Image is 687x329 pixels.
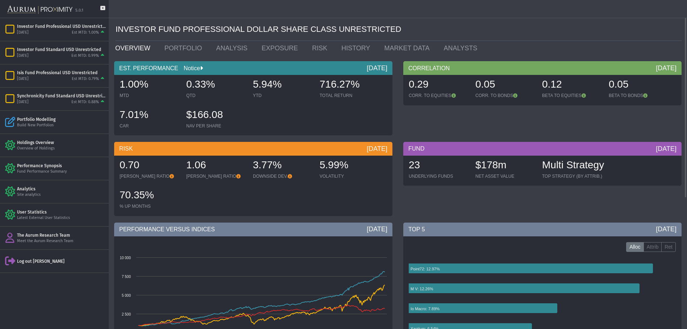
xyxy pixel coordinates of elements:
label: Attrib [644,242,662,252]
div: TOTAL RETURN [320,93,379,98]
div: 23 [409,158,468,173]
div: Log out [PERSON_NAME] [17,258,106,264]
div: [DATE] [656,64,676,72]
a: Notice [178,65,200,71]
div: % UP MONTHS [120,203,179,209]
div: Synchronicity Fund Standard USD Unrestricted [17,93,106,99]
div: 1.06 [186,158,246,173]
div: $166.08 [186,108,246,123]
div: Investor Fund Standard USD Unrestricted [17,47,106,52]
label: Alloc [626,242,644,252]
a: ANALYSTS [438,41,486,55]
div: [DATE] [656,144,676,153]
div: EST. PERFORMANCE [114,61,392,75]
span: 0.29 [409,79,429,90]
div: Holdings Overview [17,140,106,145]
div: 5.99% [320,158,379,173]
div: Notice [178,64,203,72]
span: 1.00% [120,79,148,90]
img: Aurum-Proximity%20white.svg [7,2,72,18]
div: DOWNSIDE DEV. [253,173,312,179]
div: 0.05 [475,77,535,93]
div: CORRELATION [403,61,682,75]
div: [DATE] [367,225,387,233]
div: $178m [475,158,535,173]
div: Latest External User Statistics [17,215,106,221]
div: Overview of Holdings [17,146,106,151]
div: 7.01% [120,108,179,123]
a: EXPOSURE [256,41,307,55]
div: Est MTD: 0.99% [71,53,99,59]
div: NAV PER SHARE [186,123,246,129]
div: Site analytics [17,192,106,198]
div: [PERSON_NAME] RATIO [120,173,179,179]
div: CORR. TO EQUITIES [409,93,468,98]
text: 7 500 [122,275,131,279]
text: 5 000 [122,294,131,298]
div: Portfolio Modelling [17,117,106,122]
div: [DATE] [17,76,29,82]
div: 0.05 [609,77,668,93]
div: 5.0.1 [75,8,83,13]
div: Fund Performance Summary [17,169,106,174]
div: YTD [253,93,312,98]
div: [PERSON_NAME] RATIO [186,173,246,179]
div: 5.94% [253,77,312,93]
div: QTD [186,93,246,98]
a: MARKET DATA [379,41,438,55]
div: CORR. TO BONDS [475,93,535,98]
div: [DATE] [17,30,29,35]
div: FUND [403,142,682,156]
div: 716.27% [320,77,379,93]
div: [DATE] [367,144,387,153]
div: BETA TO EQUITIES [542,93,601,98]
div: [DATE] [656,225,676,233]
div: 70.35% [120,188,179,203]
div: [DATE] [17,53,29,59]
div: The Aurum Research Team [17,232,106,238]
div: Investor Fund Professional USD Unrestricted [17,24,106,29]
div: MTD [120,93,179,98]
div: 3.77% [253,158,312,173]
text: M V: 12.26% [411,287,433,291]
span: 0.33% [186,79,215,90]
div: BETA TO BONDS [609,93,668,98]
div: [DATE] [17,100,29,105]
div: Performance Synopsis [17,163,106,169]
div: RISK [114,142,392,156]
div: User Statistics [17,209,106,215]
div: Isis Fund Professional USD Unrestricted [17,70,106,76]
div: NET ASSET VALUE [475,173,535,179]
div: [DATE] [367,64,387,72]
div: TOP 5 [403,223,682,236]
div: Build New Portfolios [17,123,106,128]
div: 0.70 [120,158,179,173]
div: Meet the Aurum Research Team [17,239,106,244]
a: PORTFOLIO [159,41,211,55]
div: CAR [120,123,179,129]
div: Est MTD: 1.00% [72,30,99,35]
div: UNDERLYING FUNDS [409,173,468,179]
div: INVESTOR FUND PROFESSIONAL DOLLAR SHARE CLASS UNRESTRICTED [116,18,682,41]
text: 10 000 [120,256,131,260]
div: 0.12 [542,77,601,93]
a: ANALYSIS [211,41,256,55]
div: Analytics [17,186,106,192]
div: VOLATILITY [320,173,379,179]
div: Est MTD: 0.79% [72,76,99,82]
text: Io Macro: 7.89% [411,307,440,311]
div: Est MTD: 0.88% [71,100,99,105]
text: 2 500 [122,312,131,316]
a: OVERVIEW [110,41,159,55]
div: Multi Strategy [542,158,604,173]
div: PERFORMANCE VERSUS INDICES [114,223,392,236]
div: TOP STRATEGY (BY ATTRIB.) [542,173,604,179]
a: HISTORY [336,41,379,55]
a: RISK [307,41,336,55]
label: Ret [661,242,676,252]
text: Point72: 12.97% [411,267,440,271]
